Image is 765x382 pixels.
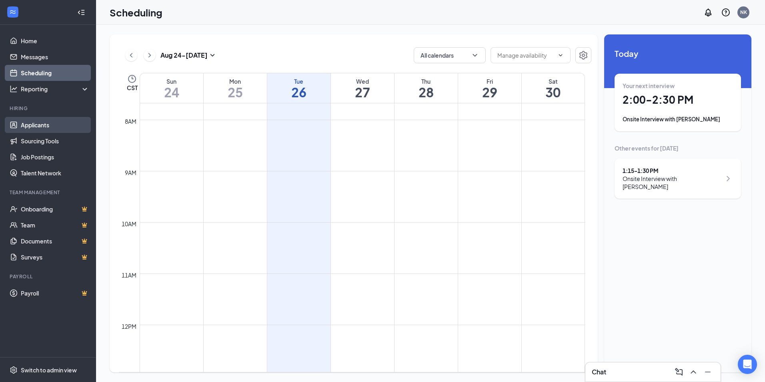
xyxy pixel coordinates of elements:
[10,85,18,93] svg: Analysis
[395,77,458,85] div: Thu
[458,77,521,85] div: Fri
[21,201,89,217] a: OnboardingCrown
[395,85,458,99] h1: 28
[21,33,89,49] a: Home
[21,65,89,81] a: Scheduling
[575,47,591,63] button: Settings
[123,117,138,126] div: 8am
[123,168,138,177] div: 9am
[127,84,138,92] span: CST
[579,50,588,60] svg: Settings
[267,73,330,103] a: August 26, 2025
[9,8,17,16] svg: WorkstreamLogo
[701,366,714,378] button: Minimize
[522,85,585,99] h1: 30
[146,50,154,60] svg: ChevronRight
[592,368,606,376] h3: Chat
[331,73,394,103] a: August 27, 2025
[522,73,585,103] a: August 30, 2025
[623,82,733,90] div: Your next interview
[267,77,330,85] div: Tue
[204,85,267,99] h1: 25
[120,322,138,331] div: 12pm
[21,249,89,265] a: SurveysCrown
[21,233,89,249] a: DocumentsCrown
[623,167,721,175] div: 1:15 - 1:30 PM
[21,285,89,301] a: PayrollCrown
[738,355,757,374] div: Open Intercom Messenger
[10,105,88,112] div: Hiring
[267,85,330,99] h1: 26
[10,273,88,280] div: Payroll
[522,77,585,85] div: Sat
[21,117,89,133] a: Applicants
[10,189,88,196] div: Team Management
[331,77,394,85] div: Wed
[140,85,203,99] h1: 24
[127,74,137,84] svg: Clock
[623,175,721,191] div: Onsite Interview with [PERSON_NAME]
[140,77,203,85] div: Sun
[331,85,394,99] h1: 27
[204,77,267,85] div: Mon
[204,73,267,103] a: August 25, 2025
[144,49,156,61] button: ChevronRight
[721,8,731,17] svg: QuestionInfo
[21,217,89,233] a: TeamCrown
[110,6,162,19] h1: Scheduling
[623,115,733,123] div: Onsite Interview with [PERSON_NAME]
[458,73,521,103] a: August 29, 2025
[615,144,741,152] div: Other events for [DATE]
[77,8,85,16] svg: Collapse
[125,49,137,61] button: ChevronLeft
[208,50,217,60] svg: SmallChevronDown
[414,47,486,63] button: All calendarsChevronDown
[120,271,138,279] div: 11am
[160,51,208,60] h3: Aug 24 - [DATE]
[21,165,89,181] a: Talent Network
[723,174,733,183] svg: ChevronRight
[127,50,135,60] svg: ChevronLeft
[674,367,684,377] svg: ComposeMessage
[120,219,138,228] div: 10am
[21,149,89,165] a: Job Postings
[471,51,479,59] svg: ChevronDown
[703,8,713,17] svg: Notifications
[10,366,18,374] svg: Settings
[623,93,733,107] h1: 2:00 - 2:30 PM
[703,367,713,377] svg: Minimize
[21,85,90,93] div: Reporting
[458,85,521,99] h1: 29
[140,73,203,103] a: August 24, 2025
[740,9,747,16] div: NK
[687,366,700,378] button: ChevronUp
[497,51,554,60] input: Manage availability
[557,52,564,58] svg: ChevronDown
[615,47,741,60] span: Today
[689,367,698,377] svg: ChevronUp
[21,133,89,149] a: Sourcing Tools
[21,49,89,65] a: Messages
[395,73,458,103] a: August 28, 2025
[673,366,685,378] button: ComposeMessage
[21,366,77,374] div: Switch to admin view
